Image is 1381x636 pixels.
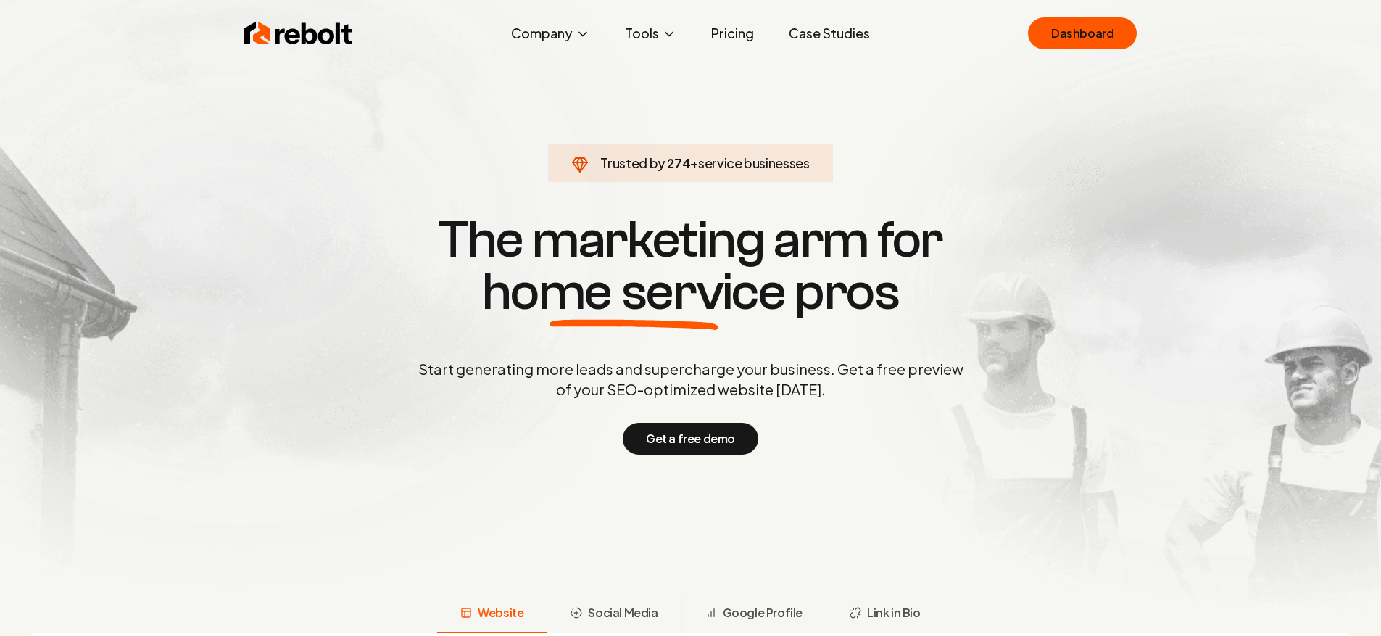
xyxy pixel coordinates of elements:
button: Social Media [547,595,681,633]
span: + [690,154,698,171]
h1: The marketing arm for pros [343,214,1039,318]
span: service businesses [698,154,810,171]
span: home service [482,266,786,318]
span: Link in Bio [867,604,921,621]
button: Get a free demo [623,423,758,455]
span: Google Profile [723,604,803,621]
button: Company [499,19,602,48]
a: Case Studies [777,19,882,48]
p: Start generating more leads and supercharge your business. Get a free preview of your SEO-optimiz... [415,359,966,400]
button: Website [437,595,547,633]
button: Google Profile [681,595,826,633]
button: Tools [613,19,688,48]
img: Rebolt Logo [244,19,353,48]
a: Pricing [700,19,766,48]
a: Dashboard [1028,17,1137,49]
button: Link in Bio [826,595,944,633]
span: Website [478,604,523,621]
span: Trusted by [600,154,665,171]
span: 274 [667,153,690,173]
span: Social Media [588,604,658,621]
